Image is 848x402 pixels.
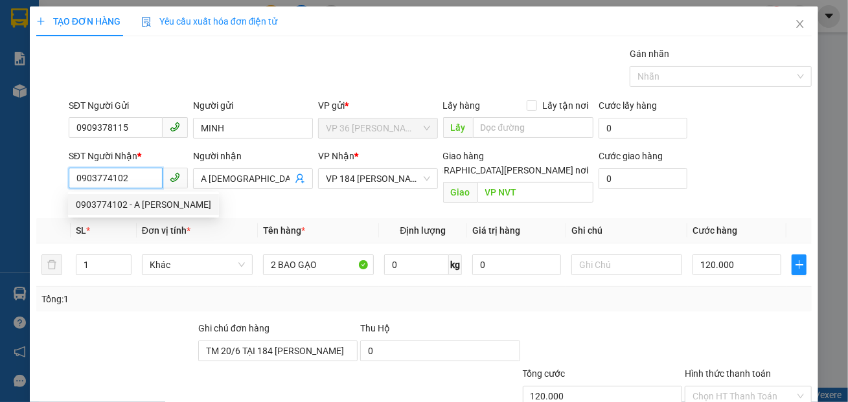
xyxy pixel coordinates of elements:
span: phone [170,172,180,183]
button: Close [782,6,818,43]
span: Giá trị hàng [472,225,520,236]
span: plus [792,260,806,270]
label: Gán nhãn [630,49,669,59]
div: SĐT Người Gửi [69,98,189,113]
th: Ghi chú [566,218,687,243]
input: Ghi chú đơn hàng [198,341,358,361]
div: Người gửi [193,98,313,113]
span: Lấy tận nơi [537,98,593,113]
span: Tên hàng [263,225,305,236]
span: VP Nhận [318,151,354,161]
span: Giao hàng [443,151,485,161]
input: Ghi Chú [571,254,682,275]
span: Khác [150,255,245,274]
input: Cước lấy hàng [599,118,687,139]
span: Tổng cước [523,368,566,379]
button: delete [41,254,62,275]
input: Dọc đường [473,117,594,138]
input: Cước giao hàng [599,168,687,189]
span: close [795,19,805,29]
button: plus [792,254,807,275]
div: 0903774102 - A [PERSON_NAME] [76,197,211,212]
label: Ghi chú đơn hàng [198,323,269,333]
div: Người nhận [193,149,313,163]
span: Yêu cầu xuất hóa đơn điện tử [141,16,278,27]
span: kg [449,254,462,275]
label: Cước giao hàng [599,151,663,161]
span: Lấy hàng [443,100,481,111]
span: Đơn vị tính [142,225,190,236]
span: [GEOGRAPHIC_DATA][PERSON_NAME] nơi [411,163,593,177]
span: plus [36,17,45,26]
input: 0 [472,254,561,275]
div: SĐT Người Nhận [69,149,189,163]
span: Lấy [443,117,473,138]
div: 0903774102 - A SÂM [68,194,219,215]
label: Cước lấy hàng [599,100,657,111]
div: VP gửi [318,98,438,113]
span: Định lượng [400,225,446,236]
input: Dọc đường [477,182,594,203]
span: VP 36 Lê Thành Duy - Bà Rịa [326,118,430,138]
span: SL [76,225,86,236]
input: VD: Bàn, Ghế [263,254,374,275]
span: Cước hàng [693,225,737,236]
img: icon [141,17,152,27]
span: Giao [443,182,477,203]
span: TẠO ĐƠN HÀNG [36,16,120,27]
label: Hình thức thanh toán [685,368,771,379]
div: Tổng: 1 [41,292,328,306]
span: VP 184 Nguyễn Văn Trỗi - HCM [326,169,430,188]
span: user-add [295,173,305,184]
span: phone [170,122,180,132]
span: Thu Hộ [360,323,390,333]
